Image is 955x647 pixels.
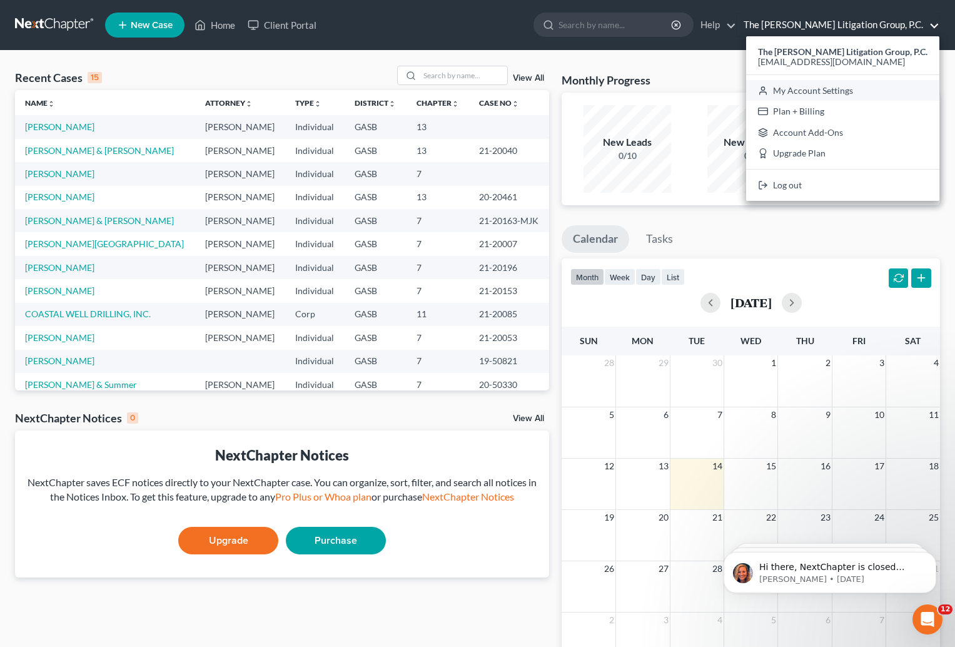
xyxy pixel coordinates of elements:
[711,459,724,474] span: 14
[562,225,629,253] a: Calendar
[88,72,102,83] div: 15
[178,527,278,554] a: Upgrade
[878,355,886,370] span: 3
[796,335,814,346] span: Thu
[608,407,615,422] span: 5
[694,14,736,36] a: Help
[25,215,174,226] a: [PERSON_NAME] & [PERSON_NAME]
[662,613,670,628] span: 3
[819,510,832,525] span: 23
[25,98,55,108] a: Nameunfold_more
[195,139,285,162] td: [PERSON_NAME]
[407,139,470,162] td: 13
[54,36,214,158] span: Hi there, NextChapter is closed [DATE], in observance of [DATE]. We will re-open [DATE] at 8:30 a...
[635,268,661,285] button: day
[275,491,371,502] a: Pro Plus or Whoa plan
[873,407,886,422] span: 10
[241,14,323,36] a: Client Portal
[245,100,253,108] i: unfold_more
[345,373,407,396] td: GASB
[512,100,519,108] i: unfold_more
[716,407,724,422] span: 7
[345,303,407,326] td: GASB
[824,355,832,370] span: 2
[469,350,549,373] td: 19-50821
[295,98,321,108] a: Typeunfold_more
[205,98,253,108] a: Attorneyunfold_more
[657,561,670,576] span: 27
[711,355,724,370] span: 30
[407,209,470,232] td: 7
[345,115,407,138] td: GASB
[580,335,598,346] span: Sun
[746,122,939,143] a: Account Add-Ons
[661,268,685,285] button: list
[452,100,459,108] i: unfold_more
[765,459,777,474] span: 15
[195,279,285,302] td: [PERSON_NAME]
[54,48,216,59] p: Message from Kelly, sent 173w ago
[513,414,544,423] a: View All
[345,186,407,209] td: GASB
[285,139,345,162] td: Individual
[938,604,952,614] span: 12
[407,373,470,396] td: 7
[469,232,549,255] td: 21-20007
[285,279,345,302] td: Individual
[632,335,654,346] span: Mon
[469,373,549,396] td: 20-50330
[635,225,684,253] a: Tasks
[407,186,470,209] td: 13
[195,209,285,232] td: [PERSON_NAME]
[852,335,866,346] span: Fri
[746,80,939,101] a: My Account Settings
[905,335,921,346] span: Sat
[345,232,407,255] td: GASB
[25,262,94,273] a: [PERSON_NAME]
[479,98,519,108] a: Case Nounfold_more
[195,326,285,349] td: [PERSON_NAME]
[195,162,285,185] td: [PERSON_NAME]
[407,303,470,326] td: 11
[407,256,470,279] td: 7
[740,335,761,346] span: Wed
[285,326,345,349] td: Individual
[195,115,285,138] td: [PERSON_NAME]
[716,613,724,628] span: 4
[758,46,927,57] strong: The [PERSON_NAME] Litigation Group, P.C.
[603,355,615,370] span: 28
[604,268,635,285] button: week
[25,238,184,249] a: [PERSON_NAME][GEOGRAPHIC_DATA]
[407,279,470,302] td: 7
[407,326,470,349] td: 7
[25,145,174,156] a: [PERSON_NAME] & [PERSON_NAME]
[562,73,650,88] h3: Monthly Progress
[746,101,939,122] a: Plan + Billing
[25,168,94,179] a: [PERSON_NAME]
[927,407,940,422] span: 11
[746,36,939,201] div: The [PERSON_NAME] Litigation Group, P.C.
[657,510,670,525] span: 20
[285,209,345,232] td: Individual
[285,162,345,185] td: Individual
[746,175,939,196] a: Log out
[195,186,285,209] td: [PERSON_NAME]
[195,373,285,396] td: [PERSON_NAME]
[570,268,604,285] button: month
[584,135,671,150] div: New Leads
[285,350,345,373] td: Individual
[345,350,407,373] td: GASB
[388,100,396,108] i: unfold_more
[25,446,539,465] div: NextChapter Notices
[345,279,407,302] td: GASB
[737,14,939,36] a: The [PERSON_NAME] Litigation Group, P.C.
[345,326,407,349] td: GASB
[345,256,407,279] td: GASB
[407,162,470,185] td: 7
[927,459,940,474] span: 18
[355,98,396,108] a: Districtunfold_more
[770,407,777,422] span: 8
[603,561,615,576] span: 26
